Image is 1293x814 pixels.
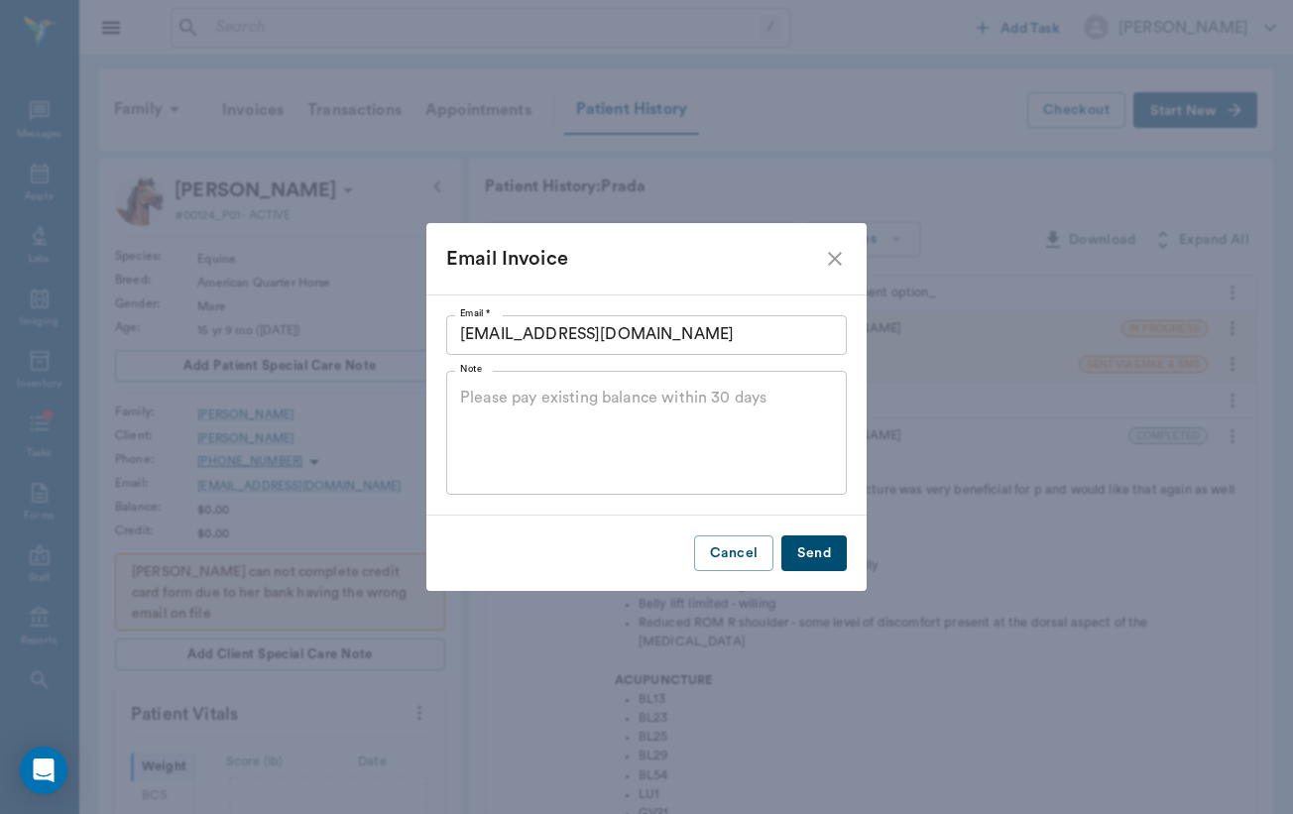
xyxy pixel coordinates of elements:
div: Open Intercom Messenger [20,747,67,794]
label: Email * [460,306,491,320]
button: Send [781,535,847,572]
button: close [823,247,847,271]
label: Note [460,362,482,376]
div: Email Invoice [446,243,823,275]
button: Cancel [694,535,773,572]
